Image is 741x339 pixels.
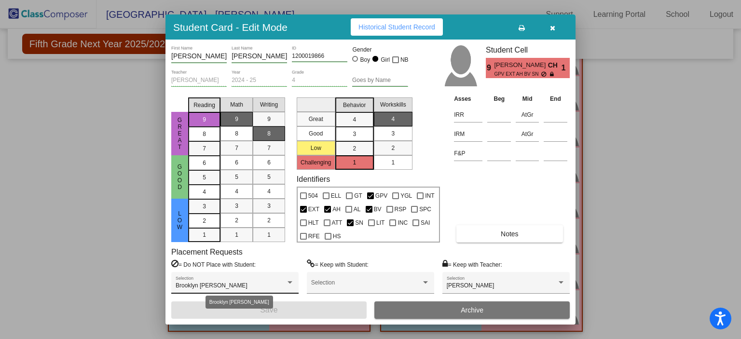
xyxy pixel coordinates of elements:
span: 1 [267,231,271,239]
span: Archive [461,306,483,314]
span: 9 [267,115,271,123]
span: Reading [193,101,215,109]
span: SN [355,217,363,229]
span: 3 [235,202,238,210]
span: 8 [267,129,271,138]
span: 5 [235,173,238,181]
input: teacher [171,77,227,84]
div: Girl [380,55,390,64]
span: 504 [308,190,318,202]
span: SAI [421,217,430,229]
span: 7 [203,144,206,153]
th: Mid [513,94,541,104]
span: YGL [400,190,412,202]
span: Low [176,210,184,231]
h3: Student Cell [486,45,570,54]
span: 3 [203,202,206,211]
span: Great [176,117,184,150]
span: 9 [203,115,206,124]
span: 6 [203,159,206,167]
input: assessment [454,146,482,161]
span: 3 [391,129,395,138]
button: Save [171,301,367,319]
span: EXT [308,203,319,215]
span: [PERSON_NAME] [494,60,548,70]
th: End [541,94,570,104]
span: 1 [391,158,395,167]
input: goes by name [352,77,408,84]
label: Identifiers [297,175,330,184]
span: GT [354,190,362,202]
span: Workskills [380,100,406,109]
span: HS [333,231,341,242]
span: Math [230,100,243,109]
span: ELL [331,190,341,202]
span: INC [398,217,408,229]
span: 7 [235,144,238,152]
span: 4 [267,187,271,196]
span: 2 [203,217,206,225]
span: 1 [235,231,238,239]
th: Asses [452,94,485,104]
span: 4 [203,188,206,196]
span: 4 [235,187,238,196]
span: [PERSON_NAME] [447,282,494,289]
label: = Do NOT Place with Student: [171,259,256,269]
span: ATT [332,217,343,229]
span: 6 [235,158,238,167]
span: RFE [308,231,320,242]
span: 5 [267,173,271,181]
input: Enter ID [292,53,347,60]
span: Behavior [343,101,366,109]
th: Beg [485,94,513,104]
span: AL [354,203,361,215]
span: Brooklyn [PERSON_NAME] [176,282,247,289]
button: Archive [374,301,570,319]
button: Notes [456,225,563,243]
span: 9 [486,62,494,74]
span: HLT [308,217,319,229]
input: assessment [454,127,482,141]
span: 3 [353,130,356,138]
label: = Keep with Teacher: [442,259,502,269]
span: LIT [376,217,384,229]
span: 2 [267,216,271,225]
span: 4 [353,115,356,124]
span: SPC [419,203,431,215]
span: 7 [267,144,271,152]
span: GPV EXT AH BV SN [494,70,541,78]
div: Boy [360,55,370,64]
span: 5 [203,173,206,182]
span: NB [400,54,409,66]
span: 6 [267,158,271,167]
span: Good [176,163,184,190]
label: = Keep with Student: [307,259,369,269]
input: assessment [454,108,482,122]
span: 8 [235,129,238,138]
span: 2 [235,216,238,225]
span: 2 [353,144,356,153]
span: 1 [562,62,570,74]
span: Notes [501,230,519,238]
input: year [232,77,287,84]
span: Save [260,306,277,314]
h3: Student Card - Edit Mode [173,21,288,33]
span: INT [425,190,434,202]
span: BV [374,203,382,215]
button: Historical Student Record [351,18,443,36]
span: Historical Student Record [358,23,435,31]
span: AH [332,203,341,215]
span: 1 [203,231,206,239]
span: Writing [260,100,278,109]
span: 3 [267,202,271,210]
span: 4 [391,115,395,123]
span: RSP [395,203,407,215]
input: grade [292,77,347,84]
span: 8 [203,130,206,138]
label: Placement Requests [171,247,243,257]
span: CH [548,60,562,70]
mat-label: Gender [352,45,408,54]
span: 2 [391,144,395,152]
span: 1 [353,158,356,167]
span: GPV [375,190,387,202]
